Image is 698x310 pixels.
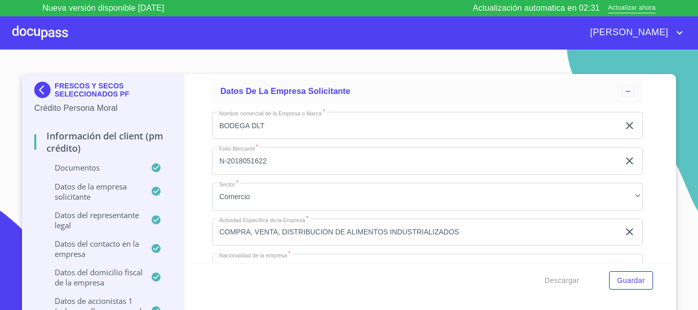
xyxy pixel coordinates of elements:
p: Documentos [34,162,151,173]
p: Nueva versión disponible [DATE] [42,2,164,14]
button: clear input [623,120,636,132]
p: Datos de la empresa solicitante [34,181,151,202]
img: Docupass spot blue [34,82,55,98]
button: clear input [623,155,636,167]
p: Actualización automatica en 02:31 [473,2,600,14]
p: Crédito Persona Moral [34,102,172,114]
span: [PERSON_NAME] [583,25,673,41]
p: Datos del representante legal [34,210,151,230]
span: Actualizar ahora [608,3,656,14]
div: Mexicana [212,254,643,281]
button: clear input [623,226,636,238]
span: Descargar [545,274,579,287]
div: Comercio [212,183,643,210]
button: Descargar [541,271,584,290]
p: FRESCOS Y SECOS SELECCIONADOS PF [55,82,172,98]
div: Datos de la empresa solicitante [212,79,643,104]
p: Información del Client (PM crédito) [34,130,172,154]
p: Datos del domicilio fiscal de la empresa [34,267,151,288]
span: Guardar [617,274,645,287]
span: Datos de la empresa solicitante [220,87,351,96]
p: Datos del contacto en la empresa [34,239,151,259]
button: account of current user [583,25,686,41]
div: FRESCOS Y SECOS SELECCIONADOS PF [34,82,172,102]
button: Guardar [609,271,653,290]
